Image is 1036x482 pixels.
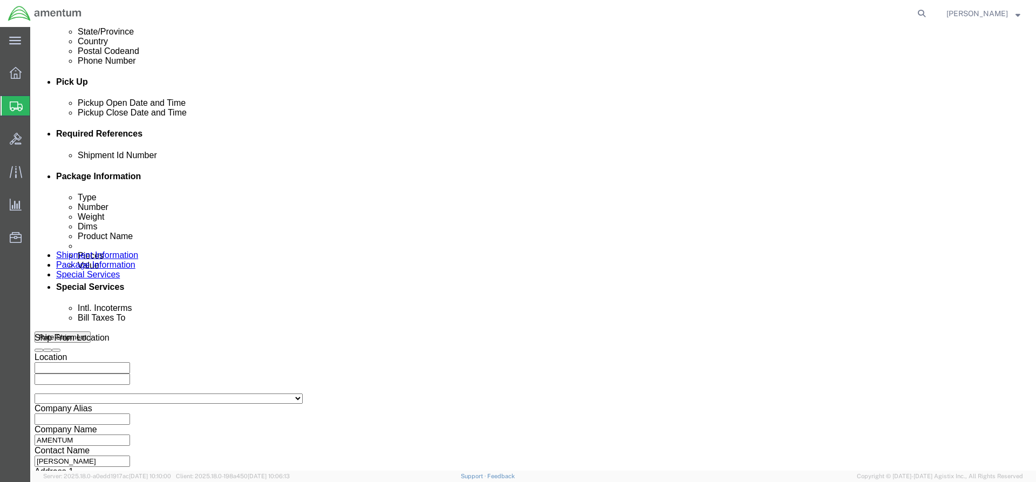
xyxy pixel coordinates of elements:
[8,5,82,22] img: logo
[248,473,290,479] span: [DATE] 10:06:13
[129,473,171,479] span: [DATE] 10:10:00
[461,473,488,479] a: Support
[176,473,290,479] span: Client: 2025.18.0-198a450
[946,7,1021,20] button: [PERSON_NAME]
[30,27,1036,471] iframe: FS Legacy Container
[857,472,1023,481] span: Copyright © [DATE]-[DATE] Agistix Inc., All Rights Reserved
[487,473,515,479] a: Feedback
[43,473,171,479] span: Server: 2025.18.0-a0edd1917ac
[946,8,1008,19] span: Timothy Lindsey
